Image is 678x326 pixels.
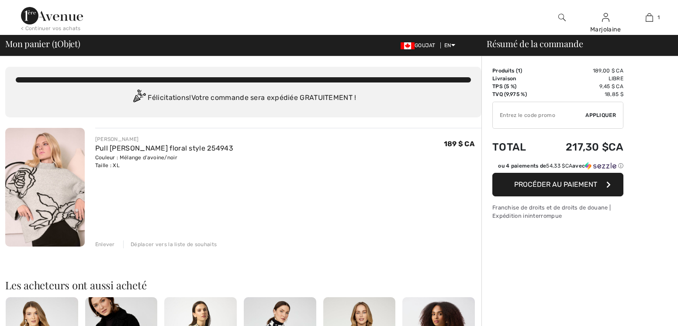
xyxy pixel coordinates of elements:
img: Rechercher sur le site Web [558,12,566,23]
img: Sezzle [585,162,616,170]
td: Libre [541,75,623,82]
a: 1 [628,12,671,23]
font: Objet) [57,38,80,49]
td: 9,45 $ CA [541,82,623,90]
td: ) [492,67,541,75]
span: GOUJAT [401,42,439,48]
img: Pull brodé floral style 254943 [5,128,85,247]
img: 1ère Avenue [21,7,83,24]
div: Franchise de droits et de droits de douane | Expédition ininterrompue [492,203,623,220]
img: Mon sac [646,12,653,23]
img: Dollar canadien [401,42,415,49]
span: 1 [518,68,520,74]
td: 18,85 $ [541,90,623,98]
td: TPS (5 %) [492,82,541,90]
font: EN [444,42,451,48]
div: < Continuer vos achats [21,24,81,32]
td: 217,30 $CA [541,132,623,162]
div: Résumé de la commande [476,39,673,48]
div: [PERSON_NAME] [95,135,233,143]
div: Marjolaine [584,25,627,34]
font: Couleur : Mélange d’avoine/noir Taille : XL [95,154,177,168]
span: Appliquer [585,111,616,119]
td: 189,00 $ CA [541,67,623,75]
div: Enlever [95,240,115,248]
font: Produits ( [492,68,520,74]
img: Congratulation2.svg [130,89,148,107]
td: Total [492,132,541,162]
td: Livraison [492,75,541,82]
font: Mon panier ( [5,38,54,49]
span: 54,33 $CA [546,163,572,169]
span: 1 [54,37,57,48]
input: Promo code [493,102,585,128]
a: Sign In [602,13,609,21]
span: Procéder au paiement [514,180,597,189]
h2: Les acheteurs ont aussi acheté [5,280,481,290]
img: Mes infos [602,12,609,23]
div: ou 4 paiements de54,33 $CAavecSezzle Click to learn more about Sezzle [492,162,623,173]
a: Pull [PERSON_NAME] floral style 254943 [95,144,233,152]
div: Déplacer vers la liste de souhaits [123,240,217,248]
td: TVQ (9,975 %) [492,90,541,98]
span: 189 $ CA [444,140,474,148]
span: 1 [657,14,660,21]
font: ou 4 paiements de avec [498,163,585,169]
font: Félicitations! Votre commande sera expédiée GRATUITEMENT ! [148,93,356,102]
button: Procéder au paiement [492,173,623,196]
